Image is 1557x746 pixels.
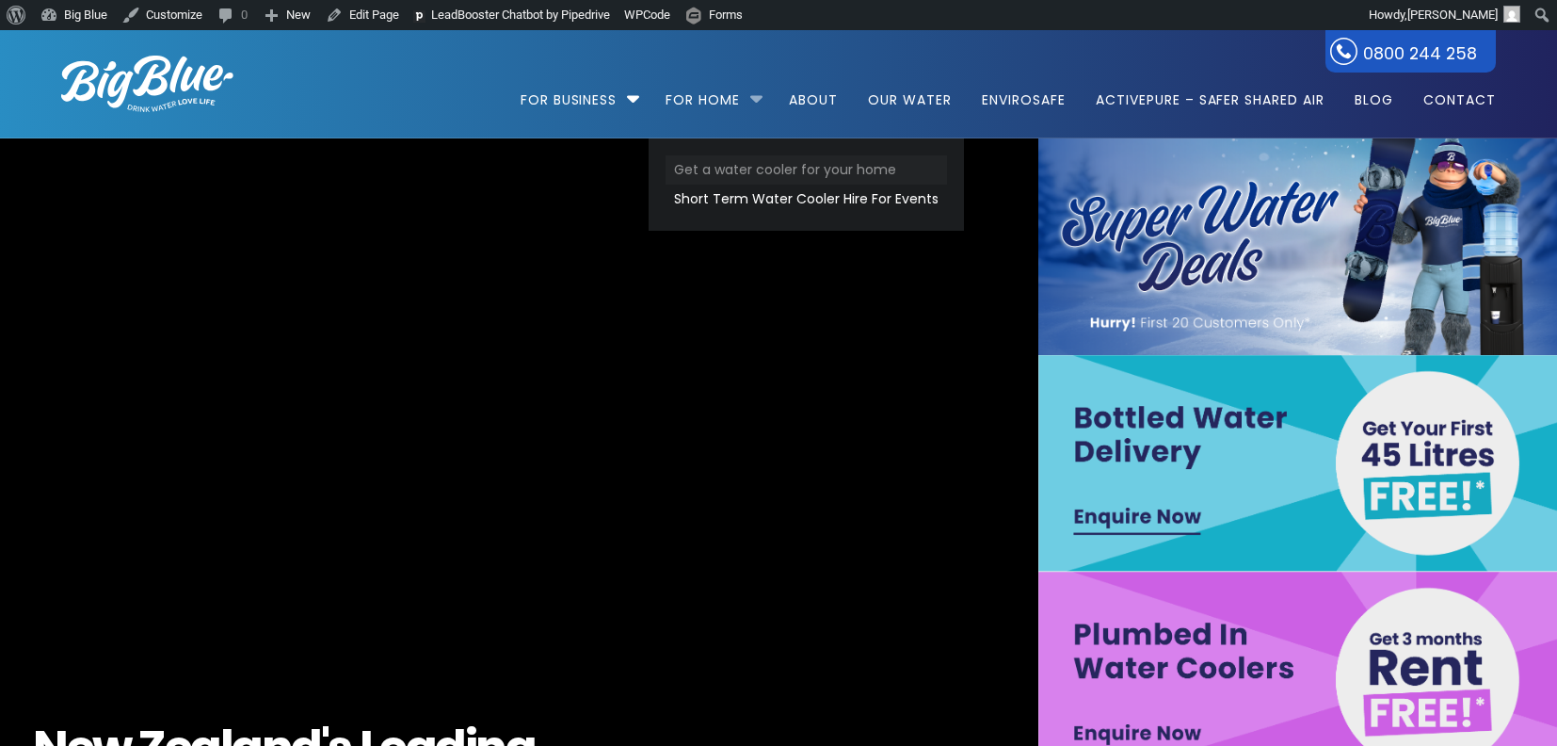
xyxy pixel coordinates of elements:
[652,30,753,152] a: For Home
[969,30,1079,152] a: EnviroSafe
[521,30,631,152] a: For Business
[666,155,947,185] a: Get a water cooler for your home
[855,30,965,152] a: Our Water
[413,10,425,23] img: logo.svg
[1407,8,1498,22] span: [PERSON_NAME]
[1083,30,1338,152] a: ActivePure – Safer Shared Air
[776,30,851,152] a: About
[1410,30,1496,152] a: Contact
[1341,30,1406,152] a: Blog
[666,185,947,214] a: Short Term Water Cooler Hire For Events
[1433,622,1531,720] iframe: Chatbot
[61,56,233,112] img: logo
